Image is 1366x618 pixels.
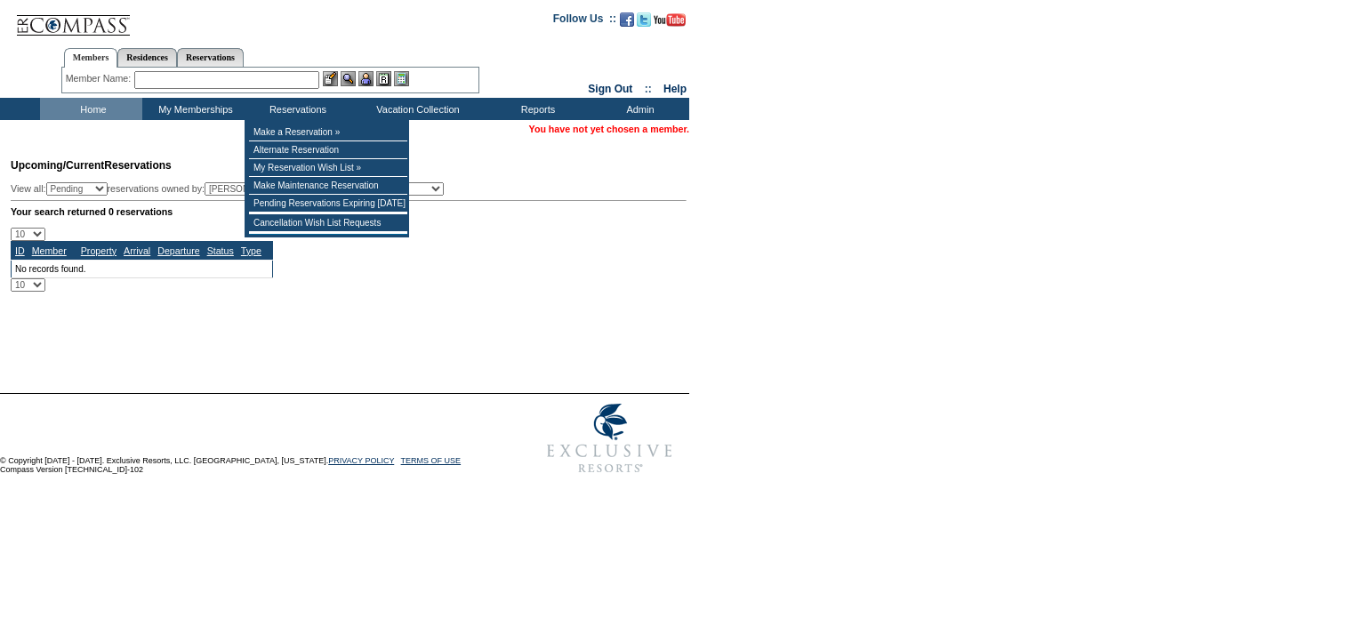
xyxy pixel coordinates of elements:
td: Reports [485,98,587,120]
a: Property [81,245,117,256]
a: Member [32,245,67,256]
a: Become our fan on Facebook [620,18,634,28]
img: Subscribe to our YouTube Channel [654,13,686,27]
a: Help [663,83,687,95]
img: View [341,71,356,86]
a: Type [241,245,261,256]
img: Become our fan on Facebook [620,12,634,27]
td: Make Maintenance Reservation [249,177,407,195]
td: Vacation Collection [347,98,485,120]
img: Reservations [376,71,391,86]
span: :: [645,83,652,95]
td: Admin [587,98,689,120]
a: Residences [117,48,177,67]
td: My Reservation Wish List » [249,159,407,177]
td: Cancellation Wish List Requests [249,214,407,232]
span: Reservations [11,159,172,172]
a: Status [207,245,234,256]
a: TERMS OF USE [401,456,462,465]
img: b_edit.gif [323,71,338,86]
a: Follow us on Twitter [637,18,651,28]
a: ID [15,245,25,256]
img: b_calculator.gif [394,71,409,86]
span: You have not yet chosen a member. [529,124,689,134]
td: Make a Reservation » [249,124,407,141]
td: My Memberships [142,98,245,120]
a: Departure [157,245,199,256]
div: Member Name: [66,71,134,86]
a: Arrival [124,245,150,256]
div: Your search returned 0 reservations [11,206,687,217]
span: Upcoming/Current [11,159,104,172]
a: PRIVACY POLICY [328,456,394,465]
img: Follow us on Twitter [637,12,651,27]
img: Impersonate [358,71,374,86]
td: No records found. [12,260,273,277]
div: View all: reservations owned by: [11,182,452,196]
td: Alternate Reservation [249,141,407,159]
a: Subscribe to our YouTube Channel [654,18,686,28]
td: Reservations [245,98,347,120]
td: Home [40,98,142,120]
td: Follow Us :: [553,11,616,32]
td: Pending Reservations Expiring [DATE] [249,195,407,213]
a: Sign Out [588,83,632,95]
a: Reservations [177,48,244,67]
a: Members [64,48,118,68]
img: Exclusive Resorts [530,394,689,483]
